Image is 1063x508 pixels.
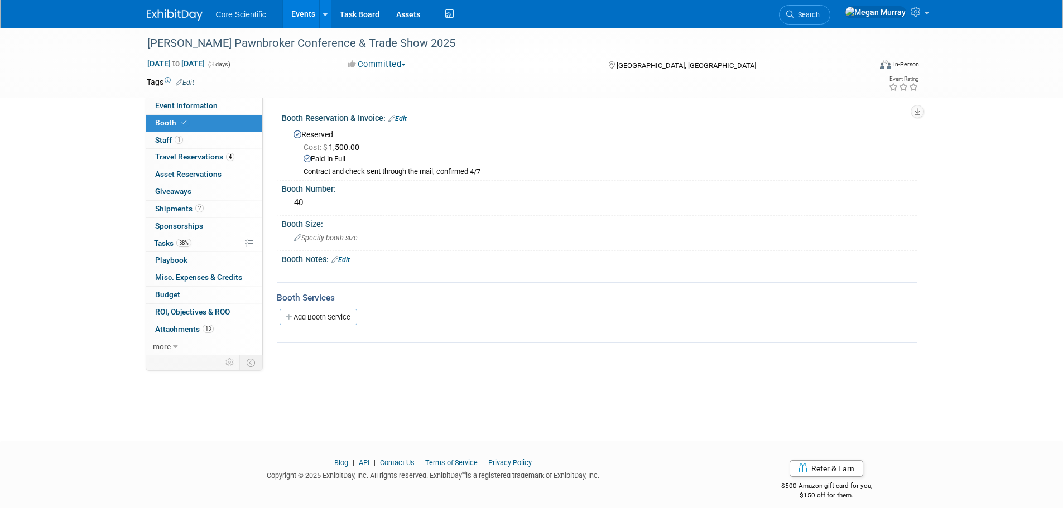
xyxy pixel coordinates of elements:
[207,61,230,68] span: (3 days)
[304,143,364,152] span: 1,500.00
[143,33,854,54] div: [PERSON_NAME] Pawnbroker Conference & Trade Show 2025
[425,458,478,467] a: Terms of Service
[794,11,820,19] span: Search
[176,239,191,247] span: 38%
[893,60,919,69] div: In-Person
[146,98,262,114] a: Event Information
[277,292,917,304] div: Booth Services
[282,216,917,230] div: Booth Size:
[380,458,415,467] a: Contact Us
[146,218,262,235] a: Sponsorships
[155,101,218,110] span: Event Information
[331,256,350,264] a: Edit
[290,194,908,211] div: 40
[155,118,189,127] span: Booth
[147,468,720,481] div: Copyright © 2025 ExhibitDay, Inc. All rights reserved. ExhibitDay is a registered trademark of Ex...
[153,342,171,351] span: more
[146,149,262,166] a: Travel Reservations4
[280,309,357,325] a: Add Booth Service
[282,181,917,195] div: Booth Number:
[155,307,230,316] span: ROI, Objectives & ROO
[155,273,242,282] span: Misc. Expenses & Credits
[155,255,187,264] span: Playbook
[880,60,891,69] img: Format-Inperson.png
[479,458,487,467] span: |
[146,269,262,286] a: Misc. Expenses & Credits
[388,115,407,123] a: Edit
[146,132,262,149] a: Staff1
[155,136,183,144] span: Staff
[737,474,917,500] div: $500 Amazon gift card for you,
[416,458,424,467] span: |
[146,287,262,303] a: Budget
[146,235,262,252] a: Tasks38%
[147,76,194,88] td: Tags
[888,76,918,82] div: Event Rating
[304,167,908,177] div: Contract and check sent through the mail, confirmed 4/7
[805,58,920,75] div: Event Format
[155,325,214,333] span: Attachments
[147,9,203,21] img: ExhibitDay
[371,458,378,467] span: |
[181,119,187,125] i: Booth reservation complete
[171,59,181,68] span: to
[226,153,234,161] span: 4
[146,252,262,269] a: Playbook
[290,126,908,177] div: Reserved
[195,204,204,212] span: 2
[216,10,266,19] span: Core Scientific
[304,143,329,152] span: Cost: $
[737,491,917,500] div: $150 off for them.
[155,221,203,230] span: Sponsorships
[146,201,262,217] a: Shipments2
[220,355,240,370] td: Personalize Event Tab Strip
[282,110,917,124] div: Booth Reservation & Invoice:
[779,5,830,25] a: Search
[155,290,180,299] span: Budget
[146,166,262,183] a: Asset Reservations
[176,79,194,86] a: Edit
[790,460,863,477] a: Refer & Earn
[617,61,756,70] span: [GEOGRAPHIC_DATA], [GEOGRAPHIC_DATA]
[462,470,466,476] sup: ®
[146,321,262,338] a: Attachments13
[155,187,191,196] span: Giveaways
[146,115,262,132] a: Booth
[359,458,369,467] a: API
[155,170,222,178] span: Asset Reservations
[155,204,204,213] span: Shipments
[334,458,348,467] a: Blog
[155,152,234,161] span: Travel Reservations
[344,59,410,70] button: Committed
[350,458,357,467] span: |
[146,183,262,200] a: Giveaways
[845,6,906,18] img: Megan Murray
[294,234,358,242] span: Specify booth size
[304,154,908,165] div: Paid in Full
[282,251,917,265] div: Booth Notes:
[147,59,205,69] span: [DATE] [DATE]
[146,338,262,355] a: more
[146,304,262,321] a: ROI, Objectives & ROO
[175,136,183,144] span: 1
[154,239,191,248] span: Tasks
[239,355,262,370] td: Toggle Event Tabs
[203,325,214,333] span: 13
[488,458,532,467] a: Privacy Policy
